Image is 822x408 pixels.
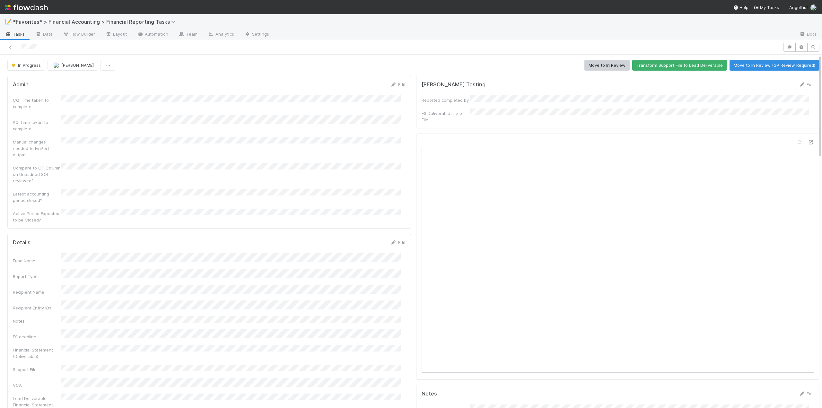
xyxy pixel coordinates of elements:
[7,60,45,71] button: In Progress
[422,97,470,103] div: Reported completed by
[13,366,61,373] div: Support File
[13,82,29,88] h5: Admin
[48,60,98,71] button: [PERSON_NAME]
[794,30,822,40] a: Docs
[799,391,814,396] a: Edit
[13,97,61,110] div: CQ Time taken to complete
[58,30,100,40] a: Flow Builder
[203,30,239,40] a: Analytics
[5,31,25,37] span: Tasks
[13,334,61,340] div: FS deadline
[754,4,779,11] a: My Tasks
[422,110,470,123] div: FS Deliverable is Zip File
[13,305,61,311] div: Recipient Entity IDs
[63,31,95,37] span: Flow Builder
[13,165,61,184] div: Compare to CT Column on Unaudited SOI reviewed?
[13,139,61,158] div: Manual changes needed to FinPort output
[13,395,61,408] div: Lead Deliverable Financial Statement
[100,30,132,40] a: Layout
[13,257,61,264] div: Fund Name
[13,239,31,246] h5: Details
[239,30,274,40] a: Settings
[30,30,58,40] a: Data
[632,60,727,71] button: Transform Support File to Lead Deliverable
[13,347,61,360] div: Financial Statement (Deliverable)
[13,19,179,25] span: *Favorites* > Financial Accounting > Financial Reporting Tasks
[173,30,203,40] a: Team
[754,5,779,10] span: My Tasks
[53,62,59,68] img: avatar_d7f67417-030a-43ce-a3ce-a315a3ccfd08.png
[13,318,61,324] div: Notes
[5,2,48,13] img: logo-inverted-e16ddd16eac7371096b0.svg
[10,63,41,68] span: In Progress
[61,63,94,68] span: [PERSON_NAME]
[733,4,748,11] div: Help
[13,191,61,204] div: Latest accounting period closed?
[13,382,61,388] div: VCA
[789,5,808,10] span: AngelList
[422,391,437,397] h5: Notes
[422,82,485,88] h5: [PERSON_NAME] Testing
[13,289,61,295] div: Recipient Name
[132,30,173,40] a: Automation
[13,210,61,223] div: Active Period Expected to be Closed?
[5,19,12,24] span: 📝
[13,119,61,132] div: PQ Time taken to complete
[799,82,814,87] a: Edit
[390,82,406,87] a: Edit
[390,240,406,245] a: Edit
[730,60,819,71] button: Move to In Review (GP Review Required)
[584,60,630,71] button: Move to In Review
[810,4,817,11] img: avatar_705f3a58-2659-4f93-91ad-7a5be837418b.png
[13,273,61,280] div: Report Type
